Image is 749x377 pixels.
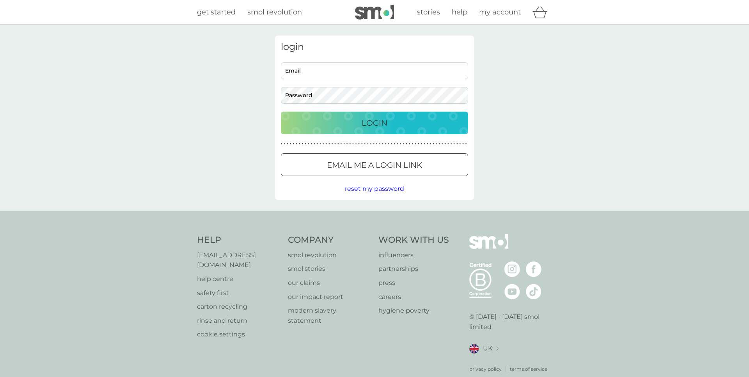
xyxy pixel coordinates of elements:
p: ● [296,142,297,146]
p: ● [323,142,324,146]
p: ● [281,142,282,146]
a: influencers [378,250,449,260]
img: visit the smol Tiktok page [526,284,541,299]
a: my account [479,7,521,18]
a: partnerships [378,264,449,274]
a: smol revolution [247,7,302,18]
p: ● [376,142,378,146]
p: ● [412,142,414,146]
span: reset my password [345,185,404,192]
p: ● [299,142,300,146]
p: ● [332,142,333,146]
p: ● [319,142,321,146]
h3: login [281,41,468,53]
p: ● [325,142,327,146]
p: ● [397,142,398,146]
p: ● [352,142,354,146]
span: my account [479,8,521,16]
span: smol revolution [247,8,302,16]
p: ● [451,142,452,146]
p: ● [465,142,467,146]
a: modern slavery statement [288,306,371,325]
span: UK [483,343,492,354]
a: stories [417,7,440,18]
a: help [452,7,467,18]
p: ● [385,142,387,146]
a: safety first [197,288,280,298]
p: ● [290,142,291,146]
p: ● [341,142,342,146]
span: stories [417,8,440,16]
a: smol revolution [288,250,371,260]
p: ● [379,142,381,146]
p: Email me a login link [327,159,422,171]
p: ● [302,142,303,146]
span: get started [197,8,236,16]
p: ● [403,142,405,146]
p: ● [349,142,351,146]
p: ● [460,142,461,146]
p: ● [367,142,369,146]
p: ● [284,142,286,146]
p: ● [400,142,401,146]
img: smol [469,234,508,261]
a: [EMAIL_ADDRESS][DOMAIN_NAME] [197,250,280,270]
p: ● [346,142,348,146]
p: ● [388,142,390,146]
a: press [378,278,449,288]
p: ● [436,142,437,146]
p: ● [355,142,357,146]
p: ● [433,142,434,146]
img: visit the smol Youtube page [504,284,520,299]
div: basket [532,4,552,20]
h4: Company [288,234,371,246]
p: ● [337,142,339,146]
p: ● [442,142,443,146]
p: ● [438,142,440,146]
h4: Work With Us [378,234,449,246]
img: visit the smol Instagram page [504,261,520,277]
p: ● [370,142,372,146]
a: hygiene poverty [378,306,449,316]
p: ● [287,142,288,146]
a: cookie settings [197,329,280,340]
p: ● [343,142,345,146]
p: ● [415,142,416,146]
p: ● [406,142,407,146]
p: ● [334,142,336,146]
p: ● [453,142,455,146]
span: help [452,8,467,16]
a: help centre [197,274,280,284]
p: ● [409,142,410,146]
a: our impact report [288,292,371,302]
p: privacy policy [469,365,502,373]
a: get started [197,7,236,18]
p: ● [418,142,419,146]
p: ● [421,142,422,146]
a: rinse and return [197,316,280,326]
h4: Help [197,234,280,246]
a: carton recycling [197,302,280,312]
button: Email me a login link [281,153,468,176]
a: our claims [288,278,371,288]
p: ● [373,142,374,146]
p: ● [328,142,330,146]
p: ● [424,142,425,146]
p: ● [462,142,464,146]
p: ● [382,142,383,146]
a: careers [378,292,449,302]
p: ● [391,142,392,146]
p: ● [456,142,458,146]
button: reset my password [345,184,404,194]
